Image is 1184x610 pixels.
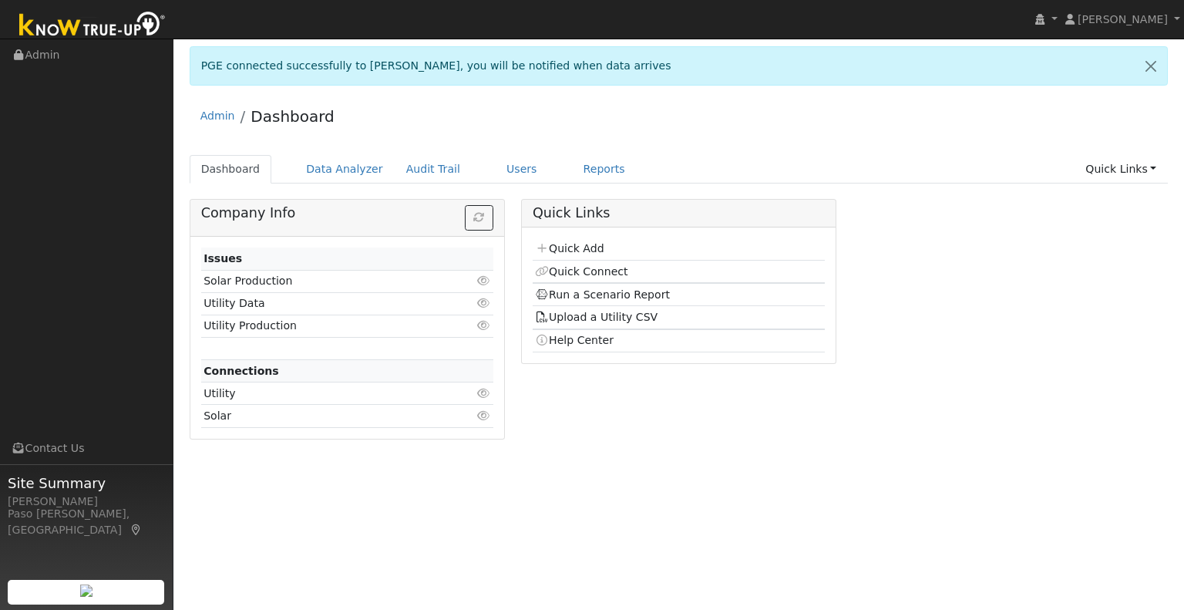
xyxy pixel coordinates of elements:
[572,155,637,184] a: Reports
[8,494,165,510] div: [PERSON_NAME]
[533,205,825,221] h5: Quick Links
[535,311,658,323] a: Upload a Utility CSV
[201,270,446,292] td: Solar Production
[535,334,614,346] a: Help Center
[12,8,173,43] img: Know True-Up
[200,110,235,122] a: Admin
[1074,155,1168,184] a: Quick Links
[477,388,491,399] i: Click to view
[395,155,472,184] a: Audit Trail
[477,298,491,308] i: Click to view
[201,292,446,315] td: Utility Data
[495,155,549,184] a: Users
[201,205,493,221] h5: Company Info
[535,242,604,254] a: Quick Add
[129,524,143,536] a: Map
[1135,47,1167,85] a: Close
[1078,13,1168,25] span: [PERSON_NAME]
[201,315,446,337] td: Utility Production
[535,288,670,301] a: Run a Scenario Report
[190,46,1169,86] div: PGE connected successfully to [PERSON_NAME], you will be notified when data arrives
[201,383,446,405] td: Utility
[477,410,491,421] i: Click to view
[477,320,491,331] i: Click to view
[294,155,395,184] a: Data Analyzer
[203,365,279,377] strong: Connections
[251,107,335,126] a: Dashboard
[477,275,491,286] i: Click to view
[8,506,165,538] div: Paso [PERSON_NAME], [GEOGRAPHIC_DATA]
[80,585,92,597] img: retrieve
[535,265,627,278] a: Quick Connect
[190,155,272,184] a: Dashboard
[8,473,165,494] span: Site Summary
[203,252,242,265] strong: Issues
[201,405,446,427] td: Solar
